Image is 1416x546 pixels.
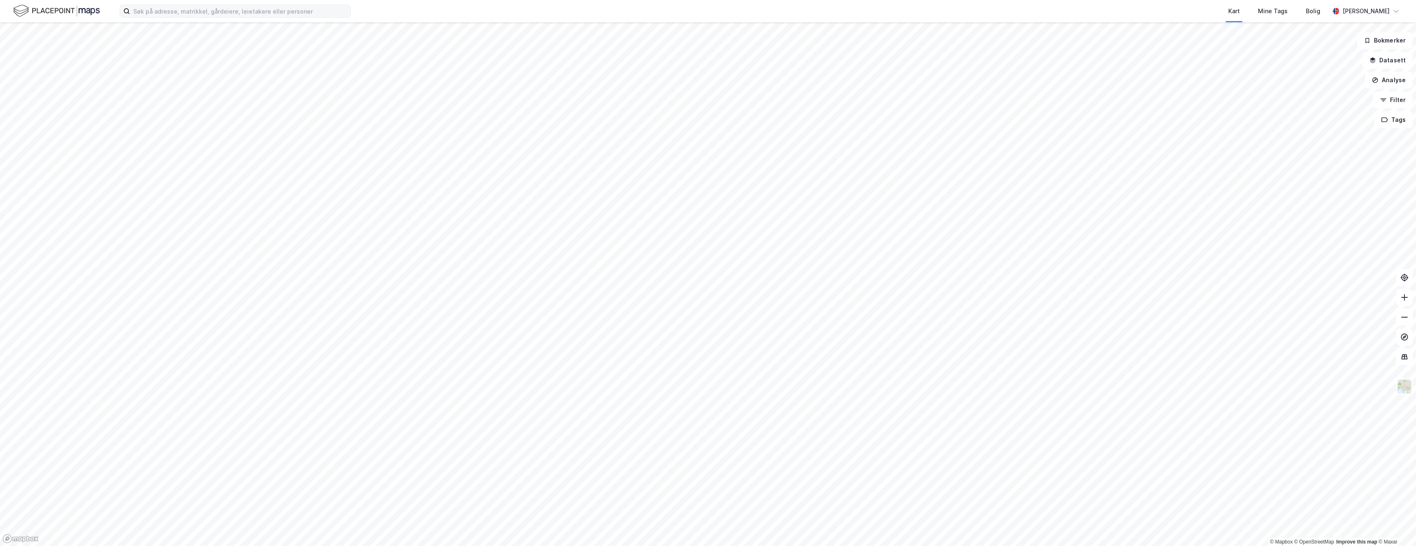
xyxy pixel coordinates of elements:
[1270,539,1293,545] a: Mapbox
[130,5,350,17] input: Søk på adresse, matrikkel, gårdeiere, leietakere eller personer
[1362,52,1413,69] button: Datasett
[2,534,39,544] a: Mapbox homepage
[1343,6,1390,16] div: [PERSON_NAME]
[1258,6,1288,16] div: Mine Tags
[1294,539,1334,545] a: OpenStreetMap
[1365,72,1413,88] button: Analyse
[13,4,100,18] img: logo.f888ab2527a4732fd821a326f86c7f29.svg
[1306,6,1320,16] div: Bolig
[1397,379,1412,394] img: Z
[1373,92,1413,108] button: Filter
[1357,32,1413,49] button: Bokmerker
[1336,539,1377,545] a: Improve this map
[1374,112,1413,128] button: Tags
[1375,506,1416,546] iframe: Chat Widget
[1228,6,1240,16] div: Kart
